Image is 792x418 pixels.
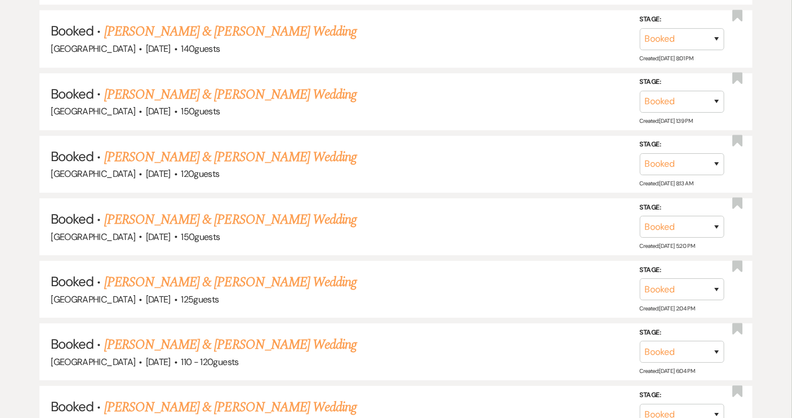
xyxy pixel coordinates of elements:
[51,22,94,39] span: Booked
[640,264,724,277] label: Stage:
[51,148,94,165] span: Booked
[104,21,357,42] a: [PERSON_NAME] & [PERSON_NAME] Wedding
[146,294,171,305] span: [DATE]
[640,305,695,312] span: Created: [DATE] 2:04 PM
[181,231,220,243] span: 150 guests
[181,43,220,55] span: 140 guests
[640,54,693,61] span: Created: [DATE] 8:01 PM
[640,139,724,151] label: Stage:
[51,85,94,103] span: Booked
[51,273,94,290] span: Booked
[181,168,219,180] span: 120 guests
[51,356,135,368] span: [GEOGRAPHIC_DATA]
[104,335,357,355] a: [PERSON_NAME] & [PERSON_NAME] Wedding
[640,327,724,339] label: Stage:
[51,335,94,353] span: Booked
[640,389,724,402] label: Stage:
[640,367,695,375] span: Created: [DATE] 6:04 PM
[51,294,135,305] span: [GEOGRAPHIC_DATA]
[181,356,238,368] span: 110 - 120 guests
[146,231,171,243] span: [DATE]
[51,398,94,415] span: Booked
[51,105,135,117] span: [GEOGRAPHIC_DATA]
[51,210,94,228] span: Booked
[640,201,724,214] label: Stage:
[104,272,357,292] a: [PERSON_NAME] & [PERSON_NAME] Wedding
[146,105,171,117] span: [DATE]
[104,147,357,167] a: [PERSON_NAME] & [PERSON_NAME] Wedding
[146,356,171,368] span: [DATE]
[640,242,695,250] span: Created: [DATE] 5:20 PM
[104,210,357,230] a: [PERSON_NAME] & [PERSON_NAME] Wedding
[640,180,693,187] span: Created: [DATE] 8:13 AM
[181,105,220,117] span: 150 guests
[640,14,724,26] label: Stage:
[51,168,135,180] span: [GEOGRAPHIC_DATA]
[640,76,724,88] label: Stage:
[51,231,135,243] span: [GEOGRAPHIC_DATA]
[104,397,357,417] a: [PERSON_NAME] & [PERSON_NAME] Wedding
[640,117,693,124] span: Created: [DATE] 1:39 PM
[51,43,135,55] span: [GEOGRAPHIC_DATA]
[181,294,219,305] span: 125 guests
[104,85,357,105] a: [PERSON_NAME] & [PERSON_NAME] Wedding
[146,43,171,55] span: [DATE]
[146,168,171,180] span: [DATE]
